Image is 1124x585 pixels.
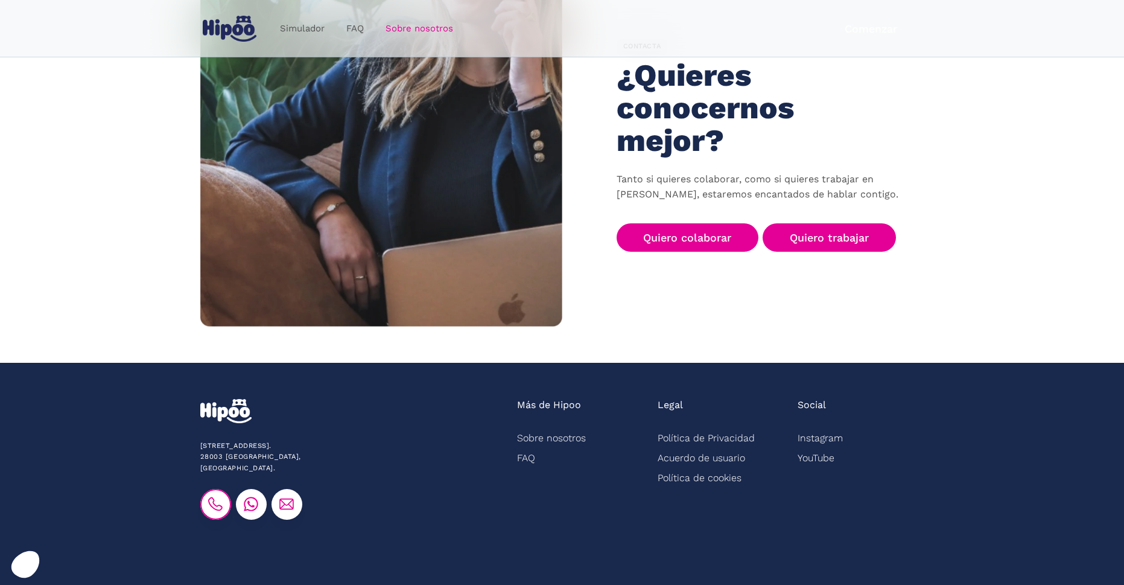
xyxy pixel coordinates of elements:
[798,399,826,412] div: Social
[763,223,896,252] a: Quiero trabajar
[517,448,535,468] a: FAQ
[798,448,834,468] a: YouTube
[200,11,259,46] a: home
[200,441,376,474] div: [STREET_ADDRESS]. 28003 [GEOGRAPHIC_DATA], [GEOGRAPHIC_DATA].
[269,17,335,40] a: Simulador
[617,223,759,252] a: Quiero colaborar
[658,428,755,448] a: Política de Privacidad
[375,17,464,40] a: Sobre nosotros
[617,59,895,156] h1: ¿Quieres conocernos mejor?
[335,17,375,40] a: FAQ
[517,399,581,412] div: Más de Hipoo
[658,448,745,468] a: Acuerdo de usuario
[617,172,906,202] p: Tanto si quieres colaborar, como si quieres trabajar en [PERSON_NAME], estaremos encantados de ha...
[658,468,741,488] a: Política de cookies
[517,428,586,448] a: Sobre nosotros
[658,399,683,412] div: Legal
[798,428,843,448] a: Instagram
[818,14,924,43] a: Comenzar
